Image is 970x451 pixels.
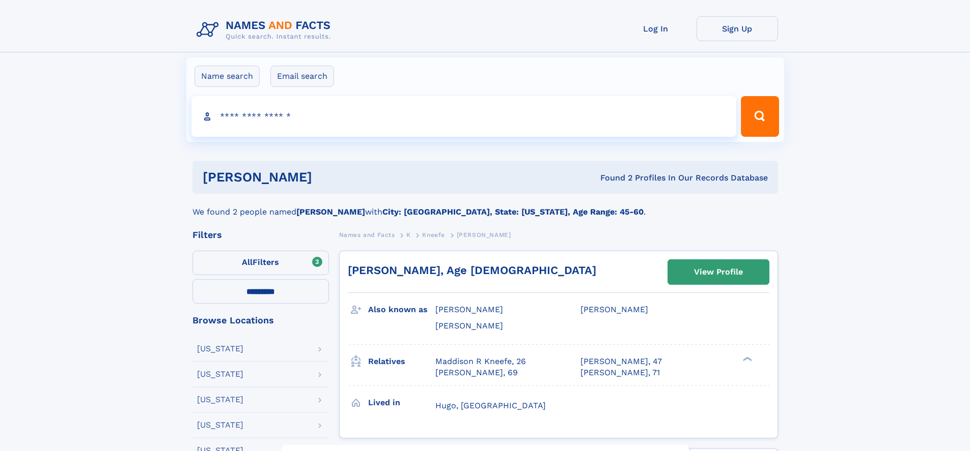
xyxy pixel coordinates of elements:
input: search input [191,96,737,137]
a: Kneefe [422,228,445,241]
div: [US_STATE] [197,345,243,353]
h3: Also known as [368,301,435,318]
span: [PERSON_NAME] [457,231,511,238]
label: Email search [270,66,334,87]
div: We found 2 people named with . [192,194,778,218]
a: [PERSON_NAME], 47 [580,356,662,367]
img: Logo Names and Facts [192,16,339,44]
a: [PERSON_NAME], Age [DEMOGRAPHIC_DATA] [348,264,596,277]
a: Names and Facts [339,228,395,241]
label: Filters [192,251,329,275]
a: Log In [615,16,697,41]
h3: Relatives [368,353,435,370]
h3: Lived in [368,394,435,411]
span: Hugo, [GEOGRAPHIC_DATA] [435,401,546,410]
a: Sign Up [697,16,778,41]
span: [PERSON_NAME] [435,305,503,314]
a: Maddison R Kneefe, 26 [435,356,526,367]
button: Search Button [741,96,779,137]
span: Kneefe [422,231,445,238]
div: Browse Locations [192,316,329,325]
b: City: [GEOGRAPHIC_DATA], State: [US_STATE], Age Range: 45-60 [382,207,644,217]
div: Filters [192,230,329,239]
span: K [406,231,411,238]
a: View Profile [668,260,769,284]
span: [PERSON_NAME] [580,305,648,314]
div: [US_STATE] [197,396,243,404]
b: [PERSON_NAME] [296,207,365,217]
div: [US_STATE] [197,421,243,429]
a: K [406,228,411,241]
div: View Profile [694,260,743,284]
div: Found 2 Profiles In Our Records Database [456,172,768,184]
h1: [PERSON_NAME] [203,171,456,184]
div: [US_STATE] [197,370,243,378]
span: [PERSON_NAME] [435,321,503,330]
div: ❯ [740,355,753,362]
a: [PERSON_NAME], 69 [435,367,518,378]
a: [PERSON_NAME], 71 [580,367,660,378]
span: All [242,257,253,267]
label: Name search [195,66,260,87]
